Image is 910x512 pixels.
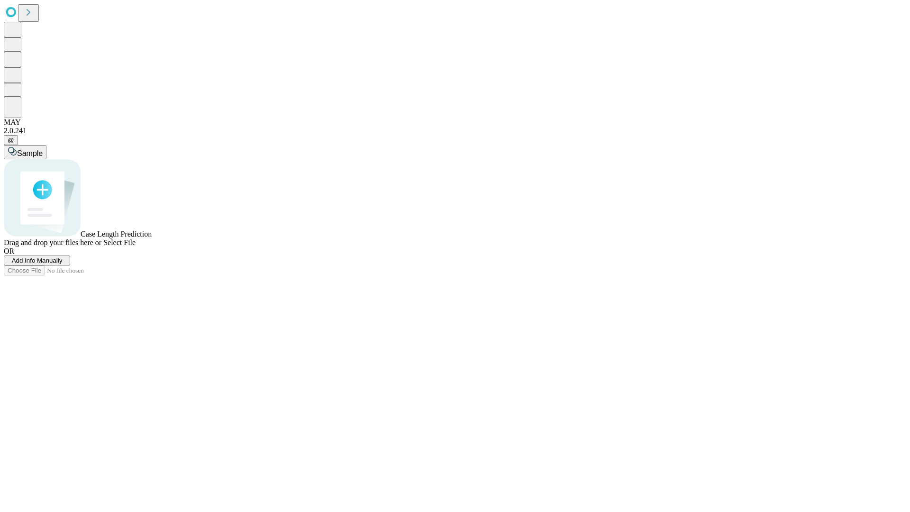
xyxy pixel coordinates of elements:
span: Sample [17,149,43,157]
span: Case Length Prediction [81,230,152,238]
span: Select File [103,238,136,247]
button: Sample [4,145,46,159]
span: Drag and drop your files here or [4,238,101,247]
span: OR [4,247,14,255]
div: MAY [4,118,906,127]
button: Add Info Manually [4,256,70,265]
div: 2.0.241 [4,127,906,135]
span: @ [8,137,14,144]
span: Add Info Manually [12,257,63,264]
button: @ [4,135,18,145]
